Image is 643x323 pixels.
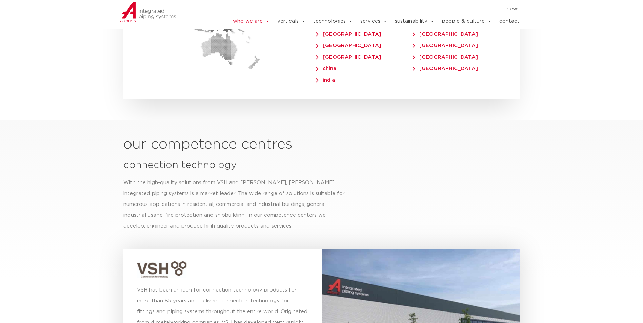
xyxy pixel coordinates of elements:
a: [GEOGRAPHIC_DATA] [316,40,391,48]
span: [GEOGRAPHIC_DATA] [316,43,381,48]
a: [GEOGRAPHIC_DATA] [316,51,391,60]
a: people & culture [442,15,492,28]
span: [GEOGRAPHIC_DATA] [316,55,381,60]
span: [GEOGRAPHIC_DATA] [413,31,478,37]
a: verticals [277,15,306,28]
div: With the high-quality solutions from VSH and [PERSON_NAME], [PERSON_NAME] integrated piping syste... [123,177,345,232]
span: [GEOGRAPHIC_DATA] [316,31,381,37]
span: [GEOGRAPHIC_DATA] [413,55,478,60]
a: [GEOGRAPHIC_DATA] [413,51,488,60]
a: contact [499,15,520,28]
h2: our competence centres [123,136,520,153]
a: technologies [313,15,353,28]
nav: Menu [212,4,520,15]
a: [GEOGRAPHIC_DATA] [316,28,391,37]
a: sustainability [395,15,435,28]
a: [GEOGRAPHIC_DATA] [413,40,488,48]
span: [GEOGRAPHIC_DATA] [413,66,478,71]
a: who we are [233,15,270,28]
a: [GEOGRAPHIC_DATA] [413,63,488,71]
a: china [316,63,346,71]
a: news [507,4,520,15]
span: india [316,78,335,83]
a: india [316,74,345,83]
h2: connection technology [123,159,520,171]
a: services [360,15,387,28]
span: [GEOGRAPHIC_DATA] [413,43,478,48]
a: [GEOGRAPHIC_DATA] [413,28,488,37]
span: china [316,66,336,71]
